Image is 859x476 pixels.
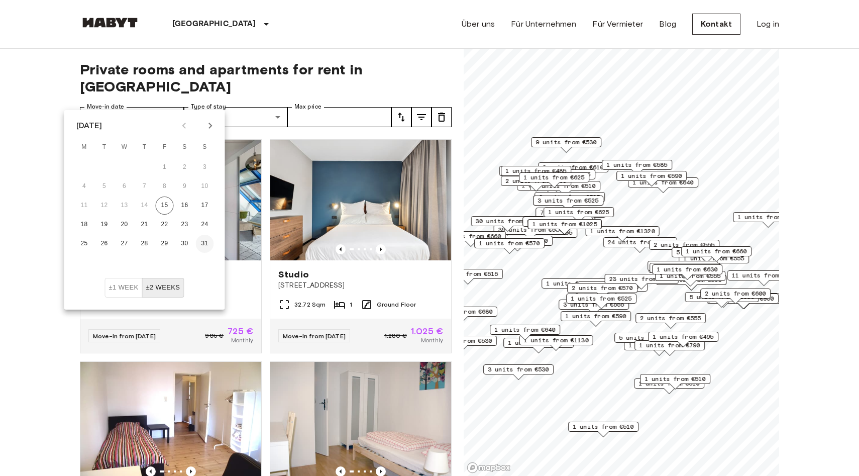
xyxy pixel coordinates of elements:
span: 725 € [228,327,253,336]
button: 15 [156,197,174,215]
button: tune [411,107,432,127]
div: Map marker [648,261,718,276]
div: Map marker [559,300,629,315]
button: 25 [75,235,93,253]
div: Map marker [519,335,593,351]
button: 22 [156,216,174,234]
span: 1 units from €1025 [532,220,597,229]
a: Log in [757,18,779,30]
div: Map marker [483,364,554,380]
div: Map marker [649,240,719,255]
span: 1 units from €1320 [590,227,655,236]
span: 1 units from €570 [479,239,540,248]
span: 1 units from €645 [652,261,713,270]
span: 1 units from €590 [621,171,682,180]
div: Map marker [586,226,660,242]
div: Map marker [681,246,751,262]
span: 1 [350,300,352,309]
button: 16 [176,197,194,215]
span: 1 units from €570 [508,338,569,347]
span: 1 units from €680 [432,307,493,316]
button: 19 [95,216,114,234]
div: Map marker [433,269,503,284]
span: 1 units from €725 [546,279,607,288]
div: Map marker [566,294,636,309]
div: Map marker [733,212,803,228]
div: Map marker [685,292,759,308]
p: [GEOGRAPHIC_DATA] [172,18,256,30]
span: 1 units from €525 [571,294,632,303]
span: 5 units from €660 [676,248,737,257]
div: Map marker [538,162,608,178]
div: Map marker [603,237,677,253]
button: Previous image [336,244,346,254]
span: 9 units from €585 [527,217,588,226]
span: 1.280 € [384,331,407,340]
span: Wednesday [116,137,134,157]
span: 2 units from €690 [487,236,548,245]
div: Map marker [634,378,704,394]
img: Marketing picture of unit DE-01-481-006-01 [270,140,451,260]
span: Move-in from [DATE] [283,332,346,340]
button: 20 [116,216,134,234]
span: Sunday [196,137,214,157]
button: 30 [176,235,194,253]
button: 24 [196,216,214,234]
a: Über uns [462,18,495,30]
span: Thursday [136,137,154,157]
span: 1 units from €610 [638,379,700,388]
button: 18 [75,216,93,234]
span: 3 units from €555 [563,300,624,309]
span: 5 units from €590 [619,333,680,342]
span: 1 units from €510 [573,422,634,431]
span: 905 € [205,331,224,340]
button: 31 [196,235,214,253]
span: 1 units from €790 [639,341,700,350]
div: Map marker [640,374,710,390]
button: 23 [176,216,194,234]
div: Map marker [605,274,679,290]
div: Map marker [648,332,718,347]
div: Map marker [568,422,638,437]
span: 3 units from €530 [488,365,549,374]
button: 26 [95,235,114,253]
div: Map marker [672,247,742,263]
div: Map marker [542,278,612,294]
div: Map marker [616,171,687,186]
div: Map marker [533,196,603,211]
span: 2 units from €555 [640,314,701,323]
div: Map marker [534,192,605,208]
button: ±1 week [105,278,143,298]
span: 1 units from €510 [645,374,706,384]
span: Private rooms and apartments for rent in [GEOGRAPHIC_DATA] [80,61,452,95]
span: Studio [278,268,309,280]
button: 17 [196,197,214,215]
div: Map marker [635,313,706,329]
div: Map marker [482,236,553,251]
div: [DATE] [76,120,102,132]
span: Ground Floor [377,300,416,309]
div: Map marker [614,333,685,348]
span: 1 units from €980 [737,213,799,222]
div: Move In Flexibility [105,278,184,298]
div: Map marker [522,217,593,232]
div: Map marker [567,283,637,299]
span: 1 units from €660 [686,247,747,256]
span: 1 units from €625 [523,173,585,182]
div: Map marker [499,166,573,181]
a: Kontakt [692,14,740,35]
img: Habyt [80,18,140,28]
span: 1 units from €485 [505,166,567,175]
div: Map marker [577,281,648,297]
span: Monthly [231,336,253,345]
span: 11 units from €570 [732,271,797,280]
span: 23 units from €575 [609,274,674,283]
span: 4 units from €605 [582,282,643,291]
span: 2 units from €510 [534,181,596,191]
span: 1 units from €640 [632,178,694,187]
a: Für Unternehmen [511,18,576,30]
span: 5 units from €1085 [690,293,755,302]
span: 3 units from €555 [529,170,591,179]
span: 32.72 Sqm [294,300,326,309]
span: 1 units from €585 [606,160,668,169]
